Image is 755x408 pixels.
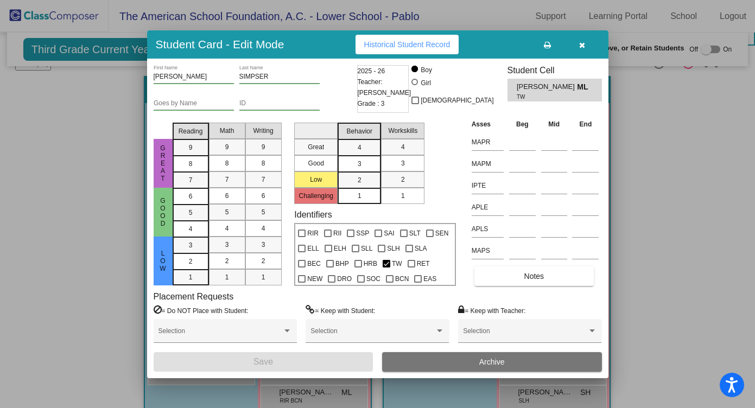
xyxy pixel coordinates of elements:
span: 3 [358,159,361,169]
span: [DEMOGRAPHIC_DATA] [421,94,493,107]
span: ML [577,81,592,93]
span: SLA [415,242,427,255]
span: 5 [262,207,265,217]
span: 1 [358,191,361,201]
span: 3 [401,158,405,168]
span: 1 [401,191,405,201]
span: 8 [189,159,193,169]
span: 7 [225,175,229,184]
span: 1 [262,272,265,282]
span: 7 [189,175,193,185]
label: = Keep with Student: [306,305,375,316]
span: 2025 - 26 [358,66,385,76]
button: Notes [474,266,594,286]
span: Writing [253,126,273,136]
span: 4 [225,224,229,233]
span: ELL [307,242,319,255]
input: assessment [472,156,504,172]
span: 9 [189,143,193,152]
label: Identifiers [294,209,332,220]
span: 6 [225,191,229,201]
th: Beg [506,118,538,130]
span: RII [333,227,341,240]
h3: Student Cell [507,65,602,75]
span: Behavior [347,126,372,136]
input: assessment [472,177,504,194]
button: Historical Student Record [356,35,459,54]
span: 4 [262,224,265,233]
span: SOC [366,272,380,285]
span: SEN [435,227,449,240]
span: [PERSON_NAME] [517,81,577,93]
span: EAS [423,272,436,285]
input: assessment [472,199,504,215]
span: 4 [189,224,193,234]
h3: Student Card - Edit Mode [156,37,284,51]
span: 7 [262,175,265,184]
span: TW [392,257,402,270]
span: HRB [364,257,377,270]
span: 2 [189,257,193,266]
span: 3 [189,240,193,250]
label: Placement Requests [154,291,234,302]
span: 2 [401,175,405,184]
span: SLH [387,242,399,255]
input: assessment [472,134,504,150]
span: 9 [225,142,229,152]
span: Math [220,126,234,136]
label: = Keep with Teacher: [458,305,525,316]
span: RIR [307,227,319,240]
div: Boy [420,65,432,75]
span: Workskills [388,126,417,136]
span: Good [158,197,168,227]
input: assessment [472,243,504,259]
span: Grade : 3 [358,98,385,109]
span: SLL [361,242,372,255]
label: = Do NOT Place with Student: [154,305,249,316]
span: 3 [262,240,265,250]
span: 2 [225,256,229,266]
input: goes by name [154,100,234,107]
span: SSP [356,227,369,240]
span: 3 [225,240,229,250]
span: 8 [262,158,265,168]
span: NEW [307,272,322,285]
th: Mid [538,118,570,130]
span: DRO [337,272,352,285]
span: TW [517,93,569,101]
span: 5 [225,207,229,217]
th: End [569,118,601,130]
span: Historical Student Record [364,40,451,49]
span: RET [417,257,430,270]
span: SAI [384,227,394,240]
span: 4 [358,143,361,152]
span: BHP [335,257,349,270]
input: assessment [472,221,504,237]
span: 2 [358,175,361,185]
button: Save [154,352,373,372]
span: BCN [395,272,409,285]
span: 9 [262,142,265,152]
span: 6 [189,192,193,201]
span: Reading [179,126,203,136]
span: 1 [189,272,193,282]
span: 8 [225,158,229,168]
span: 2 [262,256,265,266]
span: Archive [479,358,505,366]
span: Notes [524,272,544,280]
span: 4 [401,142,405,152]
button: Archive [382,352,602,372]
span: SLT [409,227,421,240]
th: Asses [469,118,506,130]
span: Great [158,144,168,182]
span: 6 [262,191,265,201]
span: Save [253,357,273,366]
span: Low [158,250,168,272]
div: Girl [420,78,431,88]
span: 5 [189,208,193,218]
span: 1 [225,272,229,282]
span: Teacher: [PERSON_NAME] [358,76,411,98]
span: ELH [334,242,346,255]
span: BEC [307,257,321,270]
